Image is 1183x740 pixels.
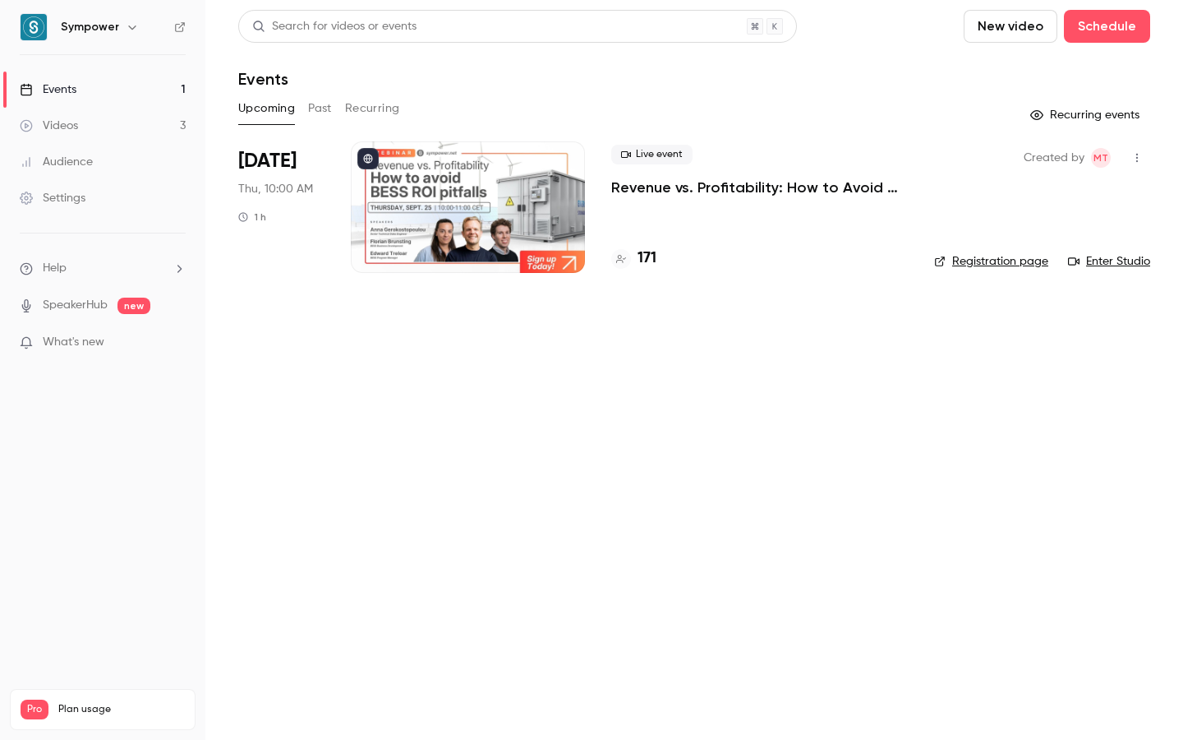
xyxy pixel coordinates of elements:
[61,19,119,35] h6: Sympower
[238,95,295,122] button: Upcoming
[20,260,186,277] li: help-dropdown-opener
[20,190,85,206] div: Settings
[238,69,288,89] h1: Events
[1091,148,1111,168] span: Manon Thomas
[43,334,104,351] span: What's new
[238,181,313,197] span: Thu, 10:00 AM
[1024,148,1084,168] span: Created by
[1023,102,1150,128] button: Recurring events
[20,154,93,170] div: Audience
[20,81,76,98] div: Events
[934,253,1048,270] a: Registration page
[611,247,656,270] a: 171
[58,703,185,716] span: Plan usage
[1068,253,1150,270] a: Enter Studio
[166,335,186,350] iframe: Noticeable Trigger
[117,298,150,314] span: new
[308,95,332,122] button: Past
[252,18,417,35] div: Search for videos or events
[43,260,67,277] span: Help
[611,178,908,197] a: Revenue vs. Profitability: How to Avoid [PERSON_NAME] ROI Pitfalls
[43,297,108,314] a: SpeakerHub
[21,14,47,40] img: Sympower
[21,700,48,719] span: Pro
[964,10,1057,43] button: New video
[238,141,325,273] div: Sep 25 Thu, 10:00 AM (Europe/Amsterdam)
[20,118,78,134] div: Videos
[1064,10,1150,43] button: Schedule
[611,145,693,164] span: Live event
[238,210,266,224] div: 1 h
[1093,148,1108,168] span: MT
[238,148,297,174] span: [DATE]
[638,247,656,270] h4: 171
[345,95,400,122] button: Recurring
